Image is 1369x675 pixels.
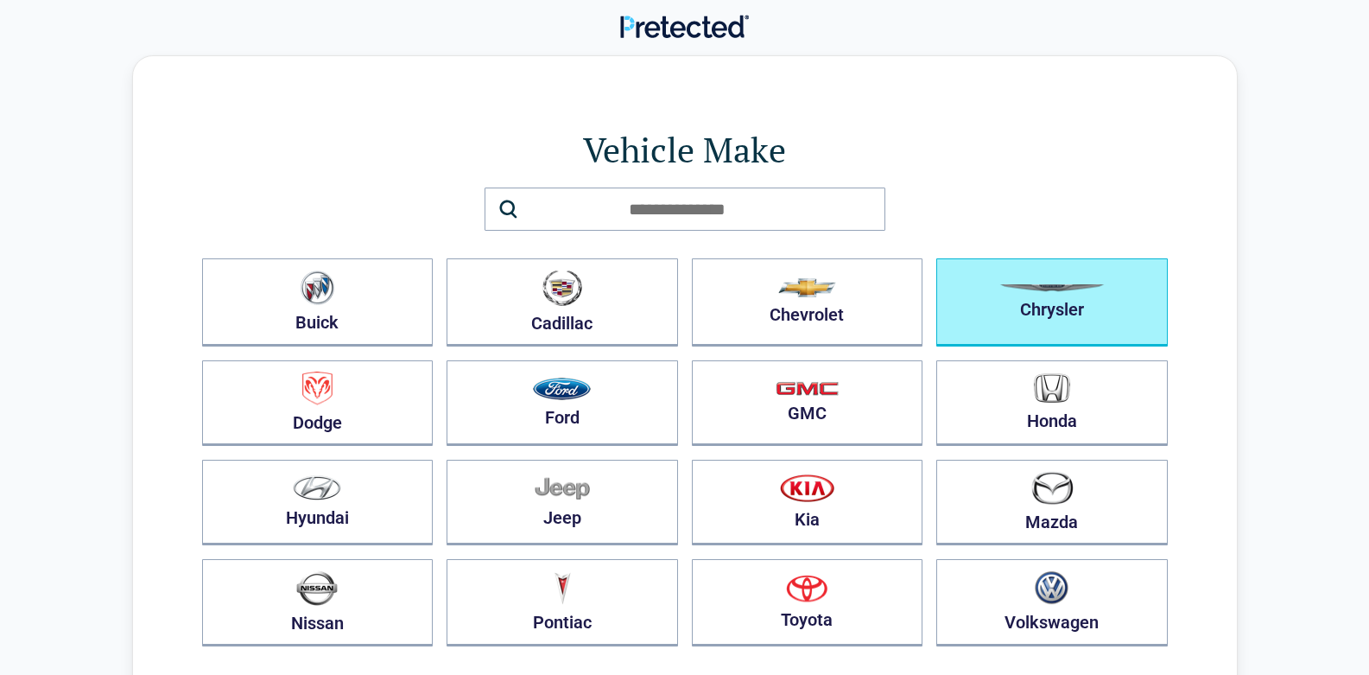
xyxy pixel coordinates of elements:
button: Buick [202,258,434,347]
button: Mazda [936,460,1168,545]
h1: Vehicle Make [202,125,1168,174]
button: Dodge [202,360,434,446]
button: Cadillac [447,258,678,347]
button: Pontiac [447,559,678,646]
button: Volkswagen [936,559,1168,646]
button: Nissan [202,559,434,646]
button: Jeep [447,460,678,545]
button: GMC [692,360,923,446]
button: Hyundai [202,460,434,545]
button: Chevrolet [692,258,923,347]
button: Chrysler [936,258,1168,347]
button: Honda [936,360,1168,446]
button: Kia [692,460,923,545]
button: Ford [447,360,678,446]
button: Toyota [692,559,923,646]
